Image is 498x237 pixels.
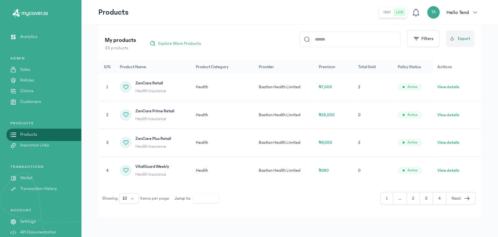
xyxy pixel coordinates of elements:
[20,98,41,105] p: Customers
[20,33,37,40] p: Analytics
[255,156,315,184] td: Bastion Health Limited
[98,60,116,73] th: S/N
[458,35,470,42] span: Export
[135,163,169,170] span: VitalGuard Weekly
[437,139,459,146] button: View details
[158,40,201,47] span: Explore More Products
[146,38,204,49] button: Explore More Products
[122,195,127,202] span: 10
[135,143,171,150] span: Health Insurance
[407,192,420,205] button: 2
[106,113,108,117] span: 2
[452,195,461,202] span: Next
[135,108,174,114] span: ZenCare Prime Retail
[420,192,433,205] button: 3
[427,6,440,19] div: TA
[20,218,36,225] p: Settings
[446,30,474,47] button: Export
[354,60,393,73] th: Total Sold
[255,101,315,129] td: Bastion Health Limited
[315,60,354,73] th: Premium
[446,192,475,205] button: Next
[393,192,407,205] button: ...
[135,135,171,142] span: ZenCare Plus Retail
[407,140,417,145] span: Active
[318,113,335,117] span: ₦18,000
[255,73,315,101] td: Bastion Health Limited
[102,195,118,202] span: Showing
[433,60,481,73] th: Actions
[192,60,255,73] th: Product Category
[135,80,166,86] span: ZenCare Retail
[407,84,417,90] span: Active
[105,45,136,51] p: 33 products
[358,140,360,145] span: 2
[135,88,166,94] span: Health Insurance
[192,156,255,184] td: Health
[106,85,108,89] span: 1
[358,85,360,89] span: 2
[407,112,417,118] span: Active
[318,85,332,89] span: ₦7,000
[393,8,406,16] button: live
[20,175,32,181] p: Wallet
[119,193,139,204] button: 10
[140,195,169,202] span: items per page
[446,8,469,16] p: Hello Tend
[407,168,417,173] span: Active
[20,88,33,94] p: Claims
[318,140,332,145] span: ₦9,000
[20,185,57,192] p: Transaction History
[116,60,192,73] th: Product Name
[20,142,49,149] p: Insurance Links
[105,36,136,45] p: My products
[192,101,255,129] td: Health
[358,113,361,117] span: 0
[433,192,446,205] button: 4
[255,60,315,73] th: Provider
[407,30,439,47] button: Filters
[318,168,329,173] span: ₦380
[135,171,169,178] span: Health Insurance
[135,116,174,122] span: Health Insurance
[20,77,34,84] p: Policies
[98,7,129,18] p: Products
[380,8,393,16] button: test
[358,168,361,173] span: 0
[437,167,459,174] button: View details
[20,229,56,236] p: API Documentation
[106,168,108,173] span: 4
[437,112,459,118] button: View details
[437,84,459,90] button: View details
[192,129,255,157] td: Health
[174,194,219,203] div: Jump to
[20,66,30,73] p: Sales
[192,73,255,101] td: Health
[380,192,393,205] button: 1
[393,60,433,73] th: Policy Status
[20,131,37,138] p: Products
[427,6,481,19] button: TAHello Tend
[255,129,315,157] td: Bastion Health Limited
[106,140,108,145] span: 3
